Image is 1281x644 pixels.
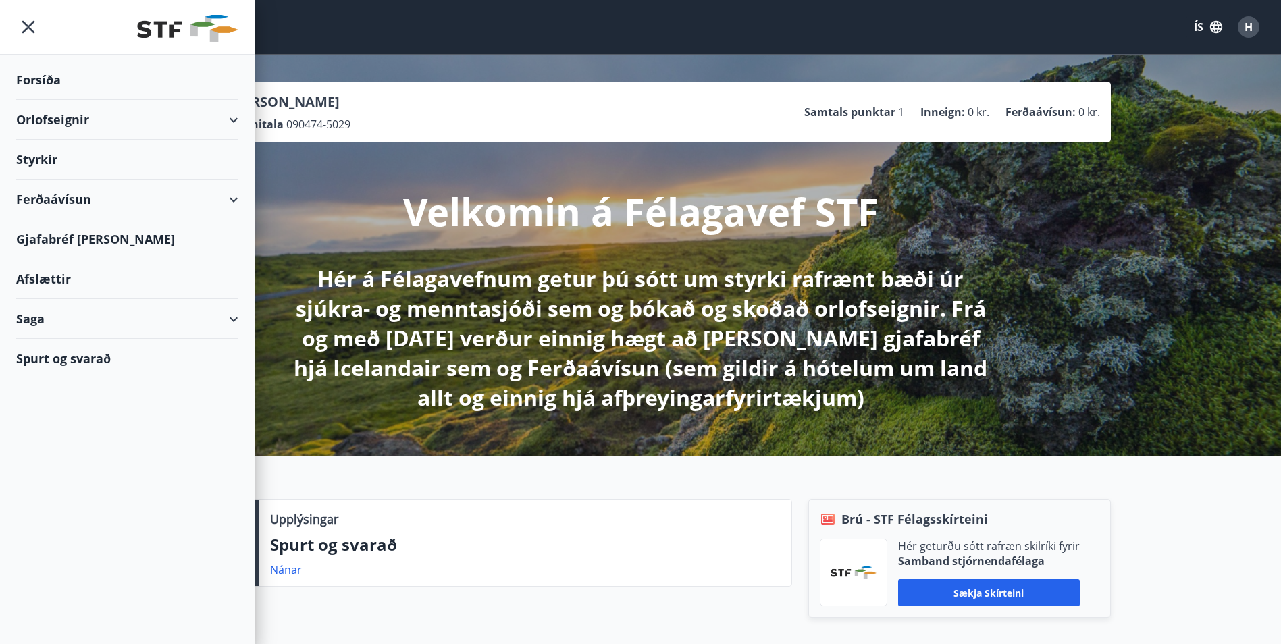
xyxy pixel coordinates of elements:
[16,15,41,39] button: menu
[898,579,1080,606] button: Sækja skírteini
[804,105,895,119] p: Samtals punktar
[16,140,238,180] div: Styrkir
[16,219,238,259] div: Gjafabréf [PERSON_NAME]
[1232,11,1265,43] button: H
[920,105,965,119] p: Inneign :
[230,92,350,111] p: [PERSON_NAME]
[286,117,350,132] span: 090474-5029
[16,100,238,140] div: Orlofseignir
[16,259,238,299] div: Afslættir
[1186,15,1230,39] button: ÍS
[230,117,284,132] p: Kennitala
[1245,20,1253,34] span: H
[137,15,238,42] img: union_logo
[270,562,302,577] a: Nánar
[16,299,238,339] div: Saga
[403,186,879,237] p: Velkomin á Félagavef STF
[898,105,904,119] span: 1
[270,510,338,528] p: Upplýsingar
[1005,105,1076,119] p: Ferðaávísun :
[16,180,238,219] div: Ferðaávísun
[16,339,238,378] div: Spurt og svarað
[968,105,989,119] span: 0 kr.
[841,510,988,528] span: Brú - STF Félagsskírteini
[284,264,997,412] p: Hér á Félagavefnum getur þú sótt um styrki rafrænt bæði úr sjúkra- og menntasjóði sem og bókað og...
[1078,105,1100,119] span: 0 kr.
[831,566,877,579] img: vjCaq2fThgY3EUYqSgpjEiBg6WP39ov69hlhuPVN.png
[270,533,781,556] p: Spurt og svarað
[898,539,1080,554] p: Hér geturðu sótt rafræn skilríki fyrir
[16,60,238,100] div: Forsíða
[898,554,1080,568] p: Samband stjórnendafélaga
